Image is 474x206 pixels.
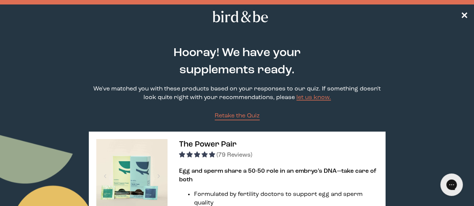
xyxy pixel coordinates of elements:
[437,171,467,199] iframe: Gorgias live chat messenger
[461,12,468,21] span: ✕
[215,113,260,119] span: Retake the Quiz
[179,141,236,148] span: The Power Pair
[296,95,331,101] a: let us know.
[216,152,252,158] span: (79 Reviews)
[179,168,376,183] strong: Egg and sperm share a 50-50 role in an embryo’s DNA—take care of both
[215,112,260,120] a: Retake the Quiz
[148,44,326,79] h2: Hooray! We have your supplements ready.
[179,152,216,158] span: 4.92 stars
[461,10,468,23] a: ✕
[89,85,385,102] p: We've matched you with these products based on your responses to our quiz. If something doesn't l...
